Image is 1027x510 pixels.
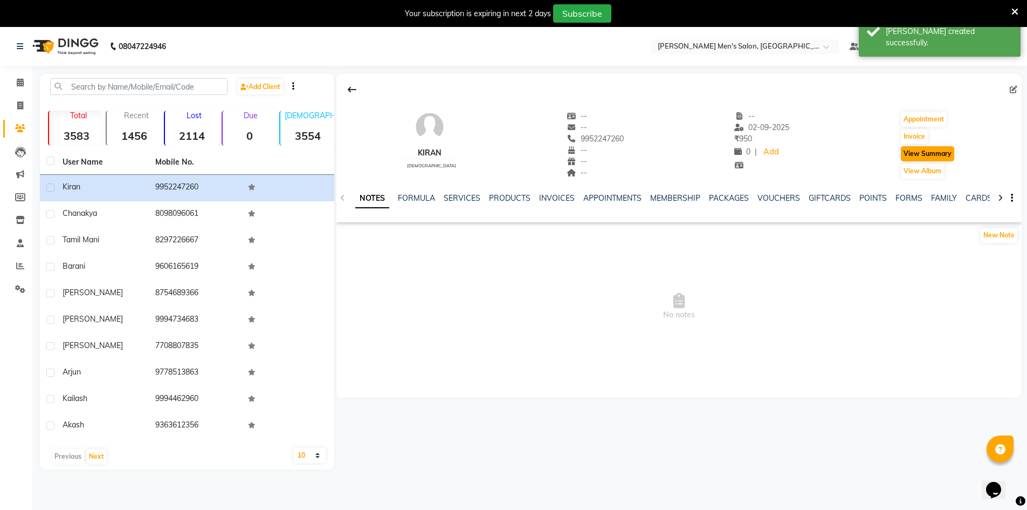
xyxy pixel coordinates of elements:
td: 9363612356 [149,413,242,439]
div: Back to Client [341,79,363,100]
td: 9994734683 [149,307,242,334]
span: Kailash [63,393,87,403]
a: APPOINTMENTS [583,193,642,203]
a: SERVICES [444,193,480,203]
span: ₹ [734,134,739,144]
span: 9952247260 [567,134,624,144]
b: 08047224946 [119,31,166,62]
a: Add Client [238,79,283,94]
button: Invoice [901,129,928,144]
a: PACKAGES [709,193,749,203]
span: No notes [336,253,1022,361]
div: Your subscription is expiring in next 2 days [405,8,551,19]
span: 02-09-2025 [734,123,789,132]
button: Appointment [901,112,947,127]
span: | [755,146,757,158]
strong: 0 [223,129,277,142]
span: Chanakya [63,208,97,218]
span: -- [567,111,587,121]
td: 9606165619 [149,254,242,281]
span: 0 [734,147,750,157]
span: 950 [734,134,752,144]
iframe: chat widget [982,467,1016,499]
td: 9952247260 [149,175,242,201]
a: MEMBERSHIP [650,193,700,203]
a: NOTES [355,189,389,208]
input: Search by Name/Mobile/Email/Code [50,78,228,95]
span: Barani [63,261,85,271]
td: 9778513863 [149,360,242,386]
div: Kiran [403,147,456,159]
span: Tamil Mani [63,235,99,244]
span: -- [567,157,587,166]
a: FORMS [895,193,922,203]
a: FAMILY [931,193,957,203]
button: View Album [901,164,944,179]
p: Total [53,111,104,120]
td: 7708807835 [149,334,242,360]
img: logo [27,31,101,62]
span: -- [567,145,587,155]
p: Lost [169,111,219,120]
button: Next [86,449,107,464]
p: [DEMOGRAPHIC_DATA] [285,111,335,120]
img: avatar [413,111,446,143]
td: 8098096061 [149,201,242,228]
strong: 3554 [280,129,335,142]
strong: 3583 [49,129,104,142]
span: [DEMOGRAPHIC_DATA] [407,163,456,168]
span: Kiran [63,182,80,192]
span: [PERSON_NAME] [63,288,123,297]
span: -- [734,111,755,121]
a: CARDS [966,193,992,203]
a: PRODUCTS [489,193,530,203]
td: 9994462960 [149,386,242,413]
p: Recent [111,111,161,120]
span: -- [567,123,587,132]
button: Subscribe [553,4,611,23]
td: 8297226667 [149,228,242,254]
p: Due [225,111,277,120]
th: User Name [56,150,149,175]
td: 8754689366 [149,281,242,307]
strong: 2114 [165,129,219,142]
a: Add [761,145,780,160]
span: -- [567,168,587,178]
span: Akash [63,420,84,430]
th: Mobile No. [149,150,242,175]
a: GIFTCARDS [809,193,851,203]
div: Bill created successfully. [886,26,1012,49]
a: POINTS [859,193,887,203]
a: FORMULA [398,193,435,203]
button: View Summary [901,146,954,161]
strong: 1456 [107,129,161,142]
a: VOUCHERS [757,193,800,203]
button: New Note [981,228,1017,243]
span: Arjun [63,367,81,377]
span: [PERSON_NAME] [63,341,123,350]
a: INVOICES [539,193,575,203]
span: [PERSON_NAME] [63,314,123,324]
